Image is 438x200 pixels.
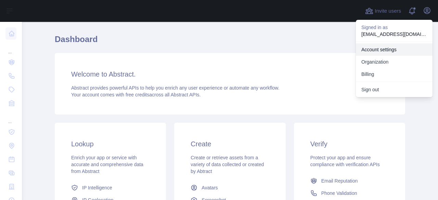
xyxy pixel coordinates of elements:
[55,34,405,50] h1: Dashboard
[308,187,391,199] a: Phone Validation
[191,155,264,174] span: Create or retrieve assets from a variety of data collected or created by Abtract
[71,155,143,174] span: Enrich your app or service with accurate and comprehensive data from Abstract
[375,7,401,15] span: Invite users
[71,92,201,97] span: Your account comes with across all Abstract APIs.
[191,139,269,149] h3: Create
[356,43,433,56] a: Account settings
[356,56,433,68] a: Organization
[5,41,16,55] div: ...
[321,177,358,184] span: Email Reputation
[68,182,152,194] a: IP Intelligence
[188,182,272,194] a: Avatars
[364,5,402,16] button: Invite users
[321,190,357,197] span: Phone Validation
[126,92,149,97] span: free credits
[5,111,16,124] div: ...
[202,184,218,191] span: Avatars
[308,175,391,187] a: Email Reputation
[82,184,112,191] span: IP Intelligence
[310,139,389,149] h3: Verify
[361,24,427,31] p: Signed in as
[310,155,380,167] span: Protect your app and ensure compliance with verification APIs
[71,85,280,91] span: Abstract provides powerful APIs to help you enrich any user experience or automate any workflow.
[71,139,150,149] h3: Lookup
[356,83,433,96] button: Sign out
[361,31,427,38] p: [EMAIL_ADDRESS][DOMAIN_NAME]
[356,68,433,80] button: Billing
[71,69,389,79] h3: Welcome to Abstract.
